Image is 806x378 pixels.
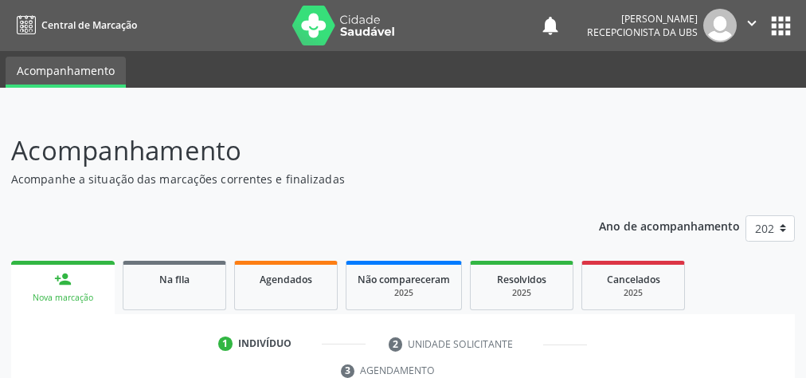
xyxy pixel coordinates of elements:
p: Ano de acompanhamento [599,215,740,235]
div: Nova marcação [22,292,104,304]
span: Cancelados [607,273,660,286]
span: Central de Marcação [41,18,137,32]
div: person_add [54,270,72,288]
p: Acompanhamento [11,131,560,171]
div: 2025 [593,287,673,299]
a: Acompanhamento [6,57,126,88]
i:  [743,14,761,32]
div: 2025 [358,287,450,299]
p: Acompanhe a situação das marcações correntes e finalizadas [11,171,560,187]
a: Central de Marcação [11,12,137,38]
img: img [703,9,737,42]
span: Agendados [260,273,312,286]
div: Indivíduo [238,337,291,351]
span: Resolvidos [497,273,546,286]
button:  [737,9,767,42]
button: apps [767,12,795,40]
button: notifications [539,14,561,37]
div: 2025 [482,287,561,299]
span: Recepcionista da UBS [587,26,698,39]
span: Na fila [159,273,190,286]
span: Não compareceram [358,273,450,286]
div: 1 [218,337,233,351]
div: [PERSON_NAME] [587,12,698,26]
